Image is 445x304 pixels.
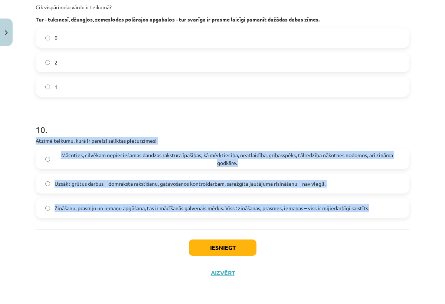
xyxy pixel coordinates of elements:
[45,85,50,89] input: 1
[55,180,325,188] span: Uzsākt grūtus darbus – domraksta rakstīšanu, gatavošanos kontroldarbam, sarežģīta jautājuma risin...
[55,83,58,91] span: 1
[55,59,58,66] span: 2
[36,137,409,145] p: Atzīmē teikumu, kurā ir pareizi saliktas pieturzīmes!
[45,206,50,211] input: Zināšanu, prasmju un iemaņu apgūšana, tas ir mācīšanās galvenais mērķis. Viss : zināšanas, prasme...
[36,112,409,135] h1: 10 .
[45,157,50,162] input: Mācoties, cilvēkam nepieciešamas daudzas rakstura īpašības, kā mērķtiecība, neatlaidība, gribassp...
[189,239,256,256] button: Iesniegt
[209,269,237,277] button: Aizvērt
[55,204,369,212] span: Zināšanu, prasmju un iemaņu apgūšana, tas ir mācīšanās galvenais mērķis. Viss : zināšanas, prasme...
[45,60,50,65] input: 2
[55,151,400,167] span: Mācoties, cilvēkam nepieciešamas daudzas rakstura īpašības, kā mērķtiecība, neatlaidība, gribassp...
[36,3,409,11] p: Cik vispārinošo vārdu ir teikumā?
[45,181,50,186] input: Uzsākt grūtus darbus – domraksta rakstīšanu, gatavošanos kontroldarbam, sarežģīta jautājuma risin...
[36,16,320,23] strong: Tur - tuksnesī, džungļos, zemeslodes polārajos apgabalos - tur svarīga ir prasme laicīgi pamanīt ...
[55,34,58,42] span: 0
[5,30,8,35] img: icon-close-lesson-0947bae3869378f0d4975bcd49f059093ad1ed9edebbc8119c70593378902aed.svg
[45,36,50,40] input: 0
